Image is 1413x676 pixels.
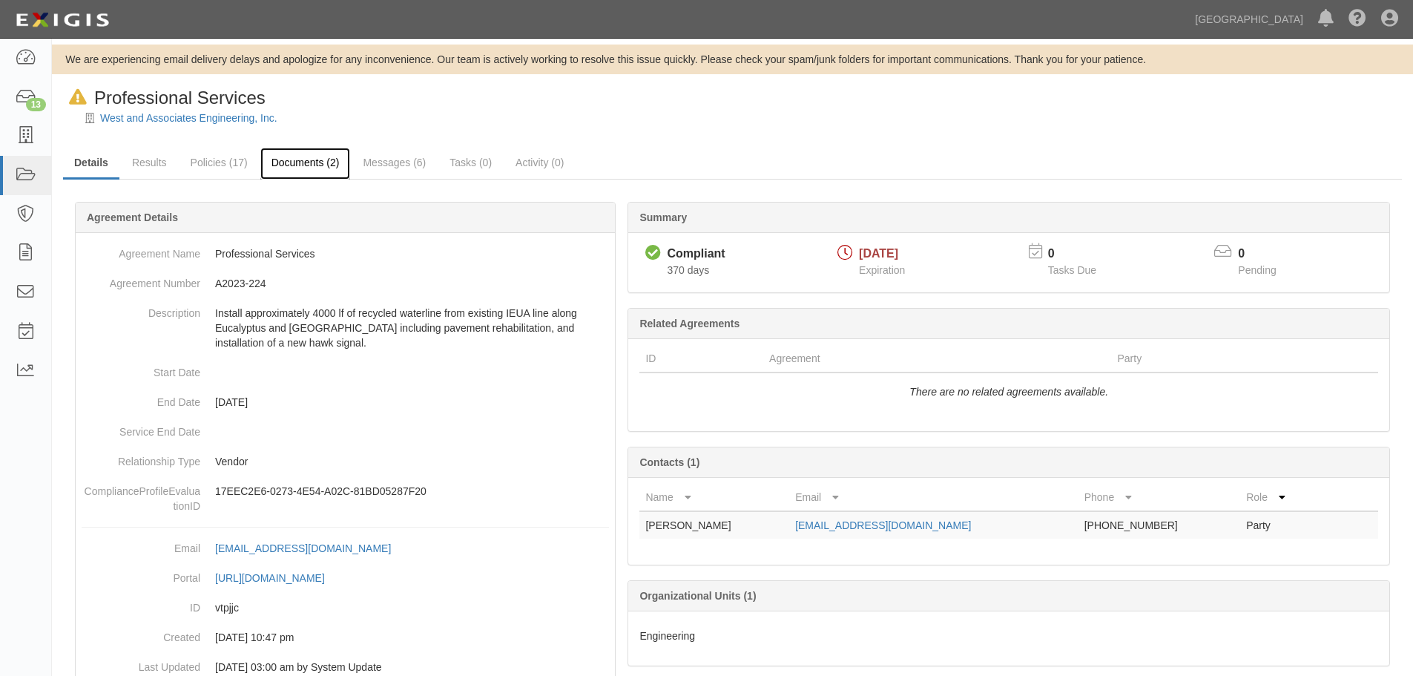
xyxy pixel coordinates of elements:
span: Professional Services [94,88,266,108]
a: [GEOGRAPHIC_DATA] [1188,4,1311,34]
span: Pending [1238,264,1276,276]
b: Organizational Units (1) [639,590,756,602]
b: Summary [639,211,687,223]
b: Contacts (1) [639,456,699,468]
dd: [DATE] 10:47 pm [82,623,609,652]
a: Messages (6) [352,148,437,177]
span: Engineering [639,630,695,642]
dd: Vendor [82,447,609,476]
div: We are experiencing email delivery delays and apologize for any inconvenience. Our team is active... [52,52,1413,67]
a: Tasks (0) [438,148,503,177]
a: [EMAIL_ADDRESS][DOMAIN_NAME] [795,519,971,531]
p: 17EEC2E6-0273-4E54-A02C-81BD05287F20 [215,484,609,499]
dt: Relationship Type [82,447,200,469]
b: Agreement Details [87,211,178,223]
dt: End Date [82,387,200,410]
a: Results [121,148,178,177]
div: 13 [26,98,46,111]
div: Compliant [667,246,725,263]
dt: Last Updated [82,652,200,675]
dt: ID [82,593,200,615]
dd: A2023-224 [82,269,609,298]
dd: [DATE] [82,387,609,417]
span: Tasks Due [1048,264,1096,276]
img: logo-5460c22ac91f19d4615b14bd174203de0afe785f0fc80cf4dbbc73dc1793850b.png [11,7,113,33]
div: Professional Services [63,85,266,111]
p: 0 [1048,246,1115,263]
a: Documents (2) [260,148,351,180]
dt: Email [82,534,200,556]
dt: ComplianceProfileEvaluationID [82,476,200,513]
td: [PERSON_NAME] [639,511,789,539]
a: [URL][DOMAIN_NAME] [215,572,341,584]
i: In Default since 10/10/2024 [69,90,87,105]
dd: vtpjjc [82,593,609,623]
dt: Description [82,298,200,321]
a: Details [63,148,119,180]
i: Compliant [645,246,661,261]
b: Related Agreements [639,318,740,329]
a: [EMAIL_ADDRESS][DOMAIN_NAME] [215,542,407,554]
div: [EMAIL_ADDRESS][DOMAIN_NAME] [215,541,391,556]
td: [PHONE_NUMBER] [1078,511,1240,539]
i: Help Center - Complianz [1348,10,1366,28]
p: Install approximately 4000 lf of recycled waterline from existing IEUA line along Eucalyptus and ... [215,306,609,350]
p: 0 [1238,246,1294,263]
span: Expiration [859,264,905,276]
th: Role [1240,484,1319,511]
th: Email [789,484,1078,511]
th: Agreement [763,345,1111,373]
th: Party [1111,345,1312,373]
dt: Portal [82,563,200,585]
dd: Professional Services [82,239,609,269]
span: [DATE] [859,247,898,260]
th: Phone [1078,484,1240,511]
span: Since 08/06/2024 [667,264,709,276]
th: ID [639,345,763,373]
td: Party [1240,511,1319,539]
dt: Service End Date [82,417,200,439]
a: West and Associates Engineering, Inc. [100,112,277,124]
a: Activity (0) [504,148,575,177]
dt: Created [82,623,200,645]
dt: Agreement Number [82,269,200,291]
th: Name [639,484,789,511]
dt: Agreement Name [82,239,200,261]
a: Policies (17) [179,148,259,177]
i: There are no related agreements available. [909,386,1108,398]
dt: Start Date [82,358,200,380]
